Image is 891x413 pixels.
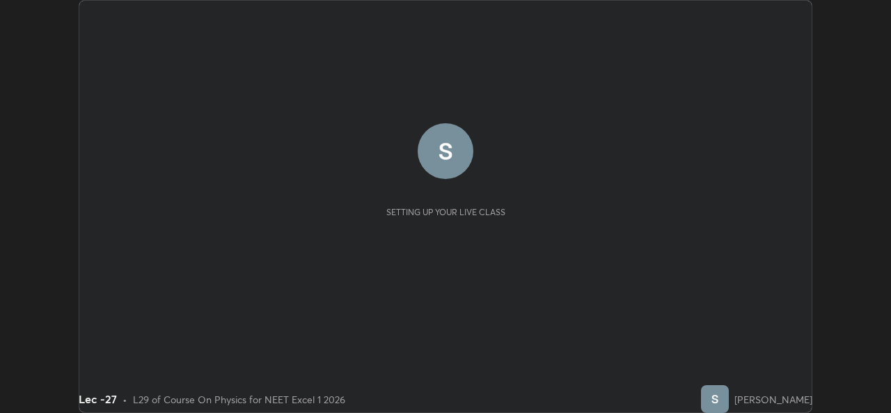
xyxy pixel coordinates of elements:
img: 25b204f45ac4445a96ad82fdfa2bbc62.56875823_3 [418,123,473,179]
div: [PERSON_NAME] [734,392,812,407]
img: 25b204f45ac4445a96ad82fdfa2bbc62.56875823_3 [701,385,729,413]
div: • [123,392,127,407]
div: L29 of Course On Physics for NEET Excel 1 2026 [133,392,345,407]
div: Setting up your live class [386,207,505,217]
div: Lec -27 [79,391,117,407]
